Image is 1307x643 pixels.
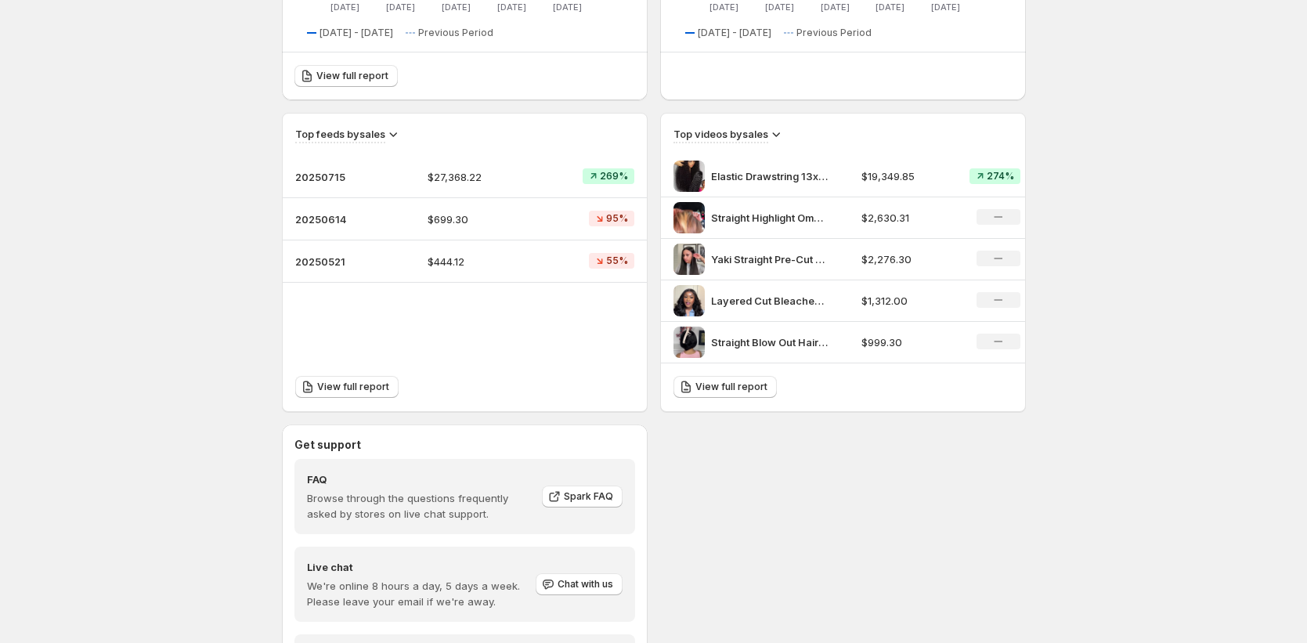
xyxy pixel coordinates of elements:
[820,2,849,13] text: [DATE]
[558,578,613,591] span: Chat with us
[307,490,531,522] p: Browse through the questions frequently asked by stores on live chat support.
[765,2,794,13] text: [DATE]
[698,27,771,39] span: [DATE] - [DATE]
[861,251,951,267] p: $2,276.30
[307,578,534,609] p: We're online 8 hours a day, 5 days a week. Please leave your email if we're away.
[673,202,705,233] img: Straight Highlight Ombre Color Wear Go Glueless Wig
[987,170,1014,182] span: 274%
[330,2,359,13] text: [DATE]
[711,168,829,184] p: Elastic Drawstring 13x6 HD Lace Wear Go Glueless Wig
[385,2,414,13] text: [DATE]
[796,27,872,39] span: Previous Period
[673,244,705,275] img: Yaki Straight Pre-Cut 9x6 Lace Wear Go Wig
[295,169,374,185] p: 20250715
[295,376,399,398] a: View full report
[861,334,951,350] p: $999.30
[861,293,951,309] p: $1,312.00
[861,210,951,226] p: $2,630.31
[307,559,534,575] h4: Live chat
[600,170,628,182] span: 269%
[709,2,738,13] text: [DATE]
[695,381,767,393] span: View full report
[295,126,385,142] h3: Top feeds by sales
[295,211,374,227] p: 20250614
[428,169,536,185] p: $27,368.22
[307,471,531,487] h4: FAQ
[294,65,398,87] a: View full report
[930,2,959,13] text: [DATE]
[711,293,829,309] p: Layered Cut Bleached Mini Knots Body Wave Wear Go Glueless Wig
[564,490,613,503] span: Spark FAQ
[711,210,829,226] p: Straight Highlight Ombre Color Wear Go Glueless Wig
[418,27,493,39] span: Previous Period
[496,2,525,13] text: [DATE]
[320,27,393,39] span: [DATE] - [DATE]
[673,327,705,358] img: Straight Blow Out Hair Cut Bob Wear Go Wig
[552,2,581,13] text: [DATE]
[428,211,536,227] p: $699.30
[294,437,361,453] h3: Get support
[606,255,628,267] span: 55%
[536,573,623,595] button: Chat with us
[428,254,536,269] p: $444.12
[673,376,777,398] a: View full report
[441,2,470,13] text: [DATE]
[861,168,951,184] p: $19,349.85
[295,254,374,269] p: 20250521
[542,486,623,508] a: Spark FAQ
[317,381,389,393] span: View full report
[316,70,388,82] span: View full report
[673,126,768,142] h3: Top videos by sales
[711,334,829,350] p: Straight Blow Out Hair Cut [PERSON_NAME] Wear Go Wig
[876,2,904,13] text: [DATE]
[673,285,705,316] img: Layered Cut Bleached Mini Knots Body Wave Wear Go Glueless Wig
[606,212,628,225] span: 95%
[673,161,705,192] img: Elastic Drawstring 13x6 HD Lace Wear Go Glueless Wig
[711,251,829,267] p: Yaki Straight Pre-Cut 9x6 Lace Wear Go Wig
